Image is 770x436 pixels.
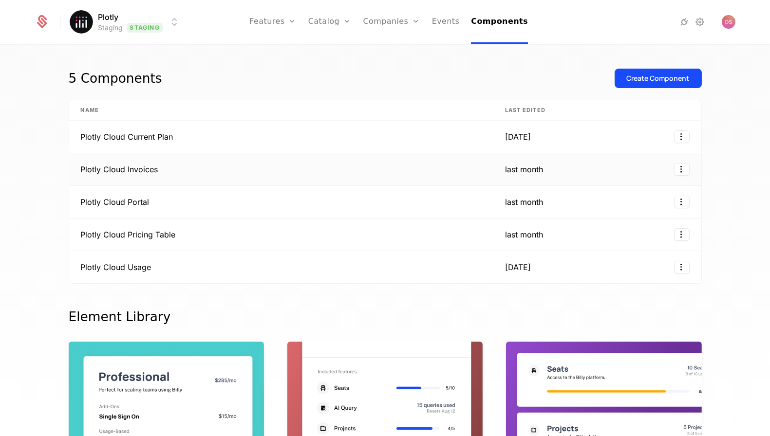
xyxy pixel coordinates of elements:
button: Open user button [722,15,735,29]
button: Select action [674,163,690,176]
img: Daniel Anton Suchy [722,15,735,29]
div: Element Library [69,307,702,327]
button: Create Component [615,69,702,88]
div: last month [505,229,550,240]
div: [DATE] [505,131,550,143]
td: Plotly Cloud Invoices [69,153,493,186]
div: last month [505,196,550,208]
td: Plotly Cloud Usage [69,251,493,283]
th: Name [69,100,493,121]
a: Integrations [679,16,691,28]
span: Plotly [98,11,118,23]
button: Select environment [73,11,180,33]
span: Staging [127,23,162,33]
a: Settings [695,16,706,28]
div: Create Component [627,73,690,83]
div: [DATE] [505,261,550,273]
div: 5 Components [69,69,162,88]
button: Select action [674,130,690,143]
button: Select action [674,261,690,273]
div: last month [505,163,550,175]
td: Plotly Cloud Portal [69,186,493,218]
button: Select action [674,228,690,241]
th: Last edited [493,100,562,121]
img: Plotly [70,10,93,34]
td: Plotly Cloud Pricing Table [69,218,493,251]
button: Select action [674,196,690,208]
td: Plotly Cloud Current Plan [69,121,493,153]
div: Staging [98,23,123,33]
